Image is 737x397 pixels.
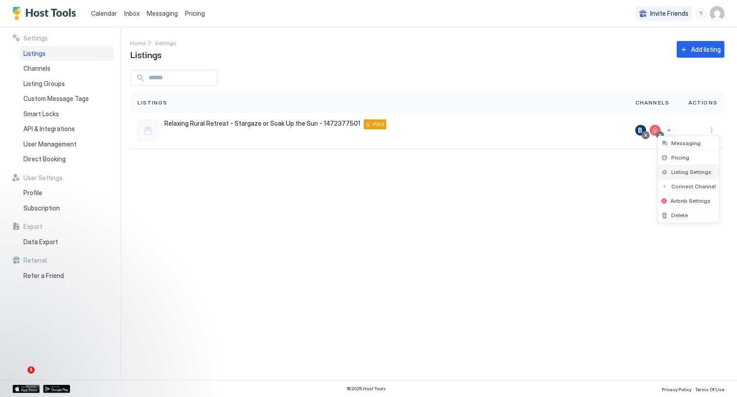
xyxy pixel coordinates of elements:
span: 1 [27,366,35,374]
span: Delete [671,212,688,219]
span: Pricing [671,154,689,161]
span: Listing Settings [671,169,711,175]
iframe: Intercom notifications message [7,310,187,373]
iframe: Intercom live chat [9,366,31,388]
span: Connect Channel [671,183,716,190]
span: Airbnb Settings [670,197,710,204]
span: Messaging [671,140,701,146]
